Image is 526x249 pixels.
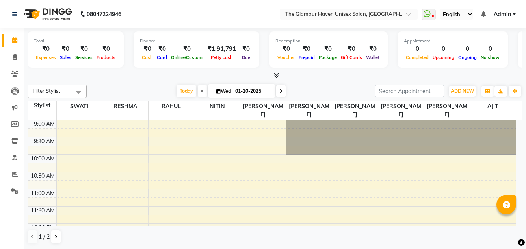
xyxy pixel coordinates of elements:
div: ₹0 [297,44,317,53]
div: 12:00 PM [30,224,56,232]
div: 9:00 AM [32,120,56,128]
span: [PERSON_NAME] [332,101,378,120]
img: logo [20,3,74,25]
div: 11:00 AM [29,189,56,197]
div: 0 [404,44,431,53]
span: Wed [214,88,233,94]
span: Upcoming [431,55,456,60]
div: ₹0 [73,44,95,53]
span: Wallet [364,55,381,60]
div: 0 [479,44,502,53]
span: Expenses [34,55,58,60]
div: ₹0 [58,44,73,53]
div: 10:30 AM [29,172,56,180]
span: Services [73,55,95,60]
b: 08047224946 [87,3,121,25]
span: Card [155,55,169,60]
span: Sales [58,55,73,60]
span: Online/Custom [169,55,204,60]
span: Today [177,85,196,97]
div: ₹0 [155,44,169,53]
div: ₹0 [95,44,117,53]
div: ₹0 [339,44,364,53]
span: ADD NEW [451,88,474,94]
div: 0 [456,44,479,53]
div: Appointment [404,38,502,44]
input: 2025-10-01 [233,85,272,97]
span: 1 / 2 [39,233,50,241]
button: ADD NEW [449,86,476,97]
div: ₹0 [275,44,297,53]
span: Voucher [275,55,297,60]
span: [PERSON_NAME] [378,101,424,120]
div: ₹0 [239,44,253,53]
div: Stylist [28,101,56,110]
span: Package [317,55,339,60]
div: ₹0 [140,44,155,53]
span: NITIN [194,101,240,111]
span: [PERSON_NAME] [286,101,332,120]
div: Finance [140,38,253,44]
span: [PERSON_NAME] [424,101,470,120]
div: ₹1,91,791 [204,44,239,53]
span: Ongoing [456,55,479,60]
iframe: chat widget [493,218,518,241]
div: ₹0 [34,44,58,53]
span: AJIT [470,101,516,111]
span: Completed [404,55,431,60]
span: Filter Stylist [33,88,60,94]
span: No show [479,55,502,60]
div: ₹0 [317,44,339,53]
div: 10:00 AM [29,155,56,163]
span: SWATI [57,101,102,111]
span: Gift Cards [339,55,364,60]
div: 9:30 AM [32,137,56,146]
div: ₹0 [169,44,204,53]
div: 0 [431,44,456,53]
div: 11:30 AM [29,207,56,215]
input: Search Appointment [375,85,444,97]
span: Cash [140,55,155,60]
span: Products [95,55,117,60]
div: ₹0 [364,44,381,53]
span: Petty cash [209,55,235,60]
span: Admin [494,10,511,18]
span: [PERSON_NAME] [240,101,286,120]
span: RAHUL [149,101,194,111]
span: RESHMA [102,101,148,111]
div: Total [34,38,117,44]
span: Due [240,55,252,60]
span: Prepaid [297,55,317,60]
div: Redemption [275,38,381,44]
